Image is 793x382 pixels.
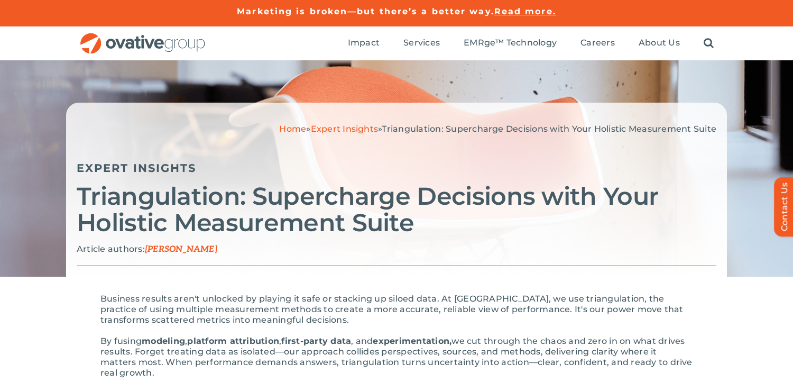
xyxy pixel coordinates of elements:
span: , and [351,336,373,346]
a: Impact [348,38,380,49]
a: EMRge™ Technology [464,38,557,49]
a: Careers [580,38,615,49]
a: Search [704,38,714,49]
span: [PERSON_NAME] [145,244,217,254]
a: Services [403,38,440,49]
h2: Triangulation: Supercharge Decisions with Your Holistic Measurement Suite [77,183,716,236]
span: By fusing [100,336,142,346]
span: EMRge™ Technology [464,38,557,48]
a: Home [279,124,306,134]
span: we cut through the chaos and zero in on what drives results. Forget treating data as isolated—our... [100,336,693,378]
a: OG_Full_horizontal_RGB [79,32,206,42]
span: About Us [639,38,680,48]
span: modeling [142,336,185,346]
span: Careers [580,38,615,48]
span: » » [279,124,716,134]
p: Article authors: [77,244,716,255]
span: Business results aren't unlocked by playing it safe or stacking up siloed data. At [GEOGRAPHIC_DA... [100,294,684,325]
span: platform attribution [187,336,279,346]
span: first-party data [281,336,351,346]
a: Expert Insights [311,124,379,134]
a: Marketing is broken—but there’s a better way. [237,6,494,16]
span: , [185,336,187,346]
a: Expert Insights [77,161,197,175]
span: , [279,336,281,346]
nav: Menu [348,26,714,60]
span: Services [403,38,440,48]
span: Impact [348,38,380,48]
span: experimentation, [373,336,451,346]
span: Triangulation: Supercharge Decisions with Your Holistic Measurement Suite [382,124,716,134]
a: Read more. [494,6,556,16]
a: About Us [639,38,680,49]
